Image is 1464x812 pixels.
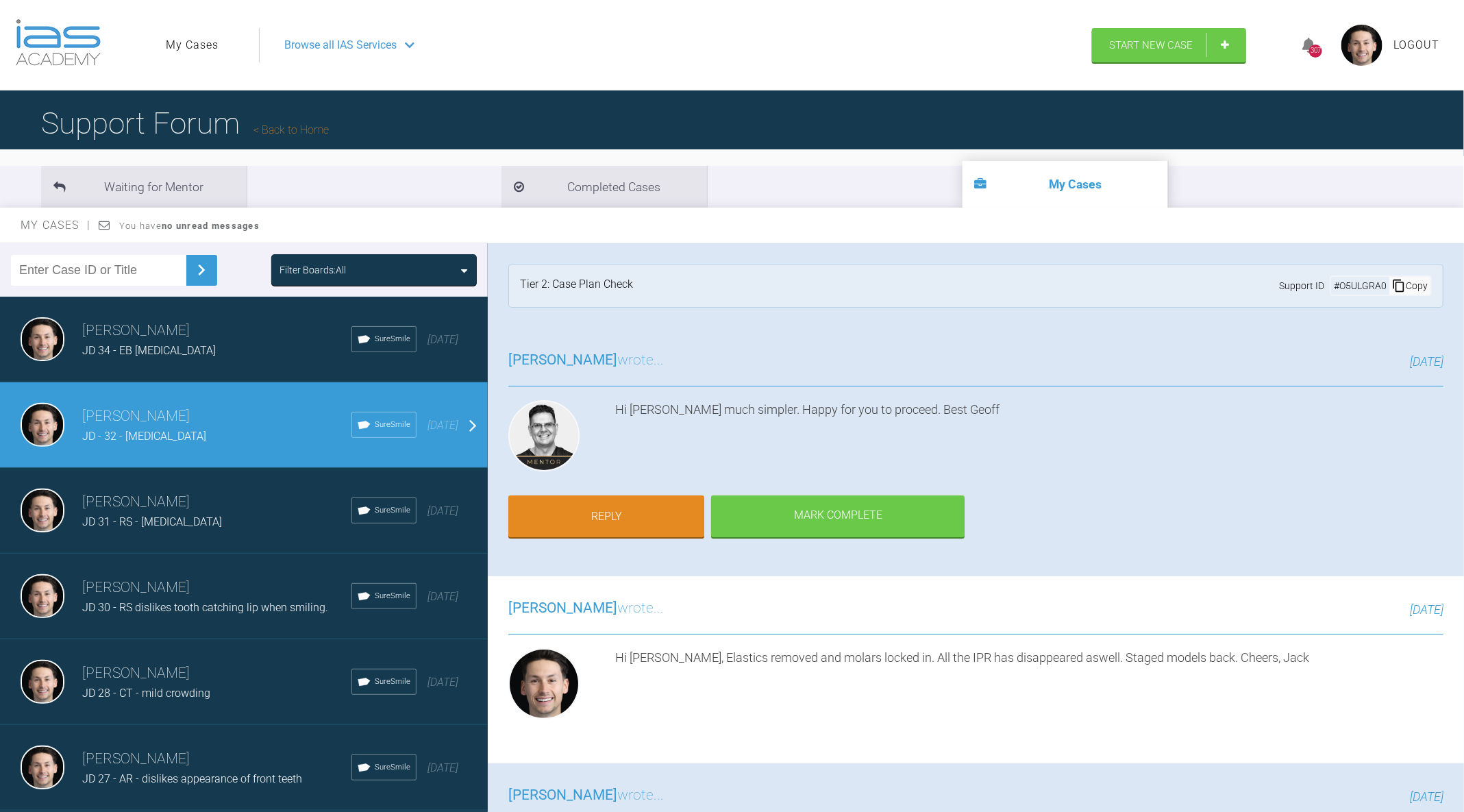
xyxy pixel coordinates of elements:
span: JD 34 - EB [MEDICAL_DATA] [82,344,216,357]
div: Mark Complete [711,495,965,538]
span: JD 28 - CT - mild crowding [82,687,210,700]
span: JD 31 - RS - [MEDICAL_DATA] [82,515,222,528]
span: Browse all IAS Services [284,36,397,54]
img: Jack Dowling [21,403,64,447]
li: Waiting for Mentor [41,166,247,208]
h3: wrote... [508,597,664,620]
span: My Cases [21,219,91,232]
h3: [PERSON_NAME] [82,576,351,600]
img: logo-light.3e3ef733.png [16,19,101,66]
li: My Cases [963,161,1168,208]
h3: [PERSON_NAME] [82,405,351,428]
div: Filter Boards: All [280,262,346,278]
span: [DATE] [427,761,458,774]
img: Jack Dowling [21,317,64,361]
span: JD - 32 - [MEDICAL_DATA] [82,430,206,443]
h3: [PERSON_NAME] [82,491,351,514]
a: Logout [1393,36,1439,54]
span: You have [119,221,260,231]
div: # O5ULGRA0 [1331,278,1389,293]
span: SureSmile [375,676,410,688]
strong: no unread messages [162,221,260,231]
img: Jack Dowling [21,574,64,618]
img: Jack Dowling [21,489,64,532]
a: Start New Case [1092,28,1246,62]
span: SureSmile [375,419,410,431]
span: [DATE] [1410,789,1443,804]
span: [PERSON_NAME] [508,787,617,803]
h3: wrote... [508,784,664,807]
span: JD 27 - AR - dislikes appearance of front teeth [82,772,302,785]
span: [DATE] [427,676,458,689]
span: [DATE] [427,333,458,346]
span: [DATE] [427,590,458,603]
a: Back to Home [253,123,329,136]
input: Enter Case ID or Title [11,255,186,286]
span: [DATE] [427,504,458,517]
span: SureSmile [375,504,410,517]
img: Jack Dowling [21,660,64,704]
div: Hi [PERSON_NAME] much simpler. Happy for you to proceed. Best Geoff [615,400,1443,477]
img: Jack Dowling [508,648,580,719]
img: Jack Dowling [21,746,64,789]
h3: [PERSON_NAME] [82,662,351,685]
h1: Support Forum [41,99,329,147]
h3: [PERSON_NAME] [82,748,351,771]
a: Reply [508,495,704,538]
span: [DATE] [1410,354,1443,369]
span: [DATE] [427,419,458,432]
span: JD 30 - RS dislikes tooth catching lip when smiling. [82,601,328,614]
img: Geoff Stone [508,400,580,471]
div: Tier 2: Case Plan Check [520,275,633,296]
h3: [PERSON_NAME] [82,319,351,343]
span: Start New Case [1109,39,1193,51]
img: profile.png [1341,25,1382,66]
span: SureSmile [375,590,410,602]
span: Support ID [1279,278,1324,293]
div: 307 [1309,45,1322,58]
span: SureSmile [375,333,410,345]
span: [PERSON_NAME] [508,352,617,368]
li: Completed Cases [501,166,707,208]
h3: wrote... [508,349,664,372]
a: My Cases [166,36,219,54]
span: SureSmile [375,761,410,774]
span: [PERSON_NAME] [508,600,617,616]
img: chevronRight.28bd32b0.svg [190,259,212,281]
span: [DATE] [1410,602,1443,617]
div: Hi [PERSON_NAME], Elastics removed and molars locked in. All the IPR has disappeared aswell. Stag... [615,648,1443,725]
div: Copy [1389,277,1430,295]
